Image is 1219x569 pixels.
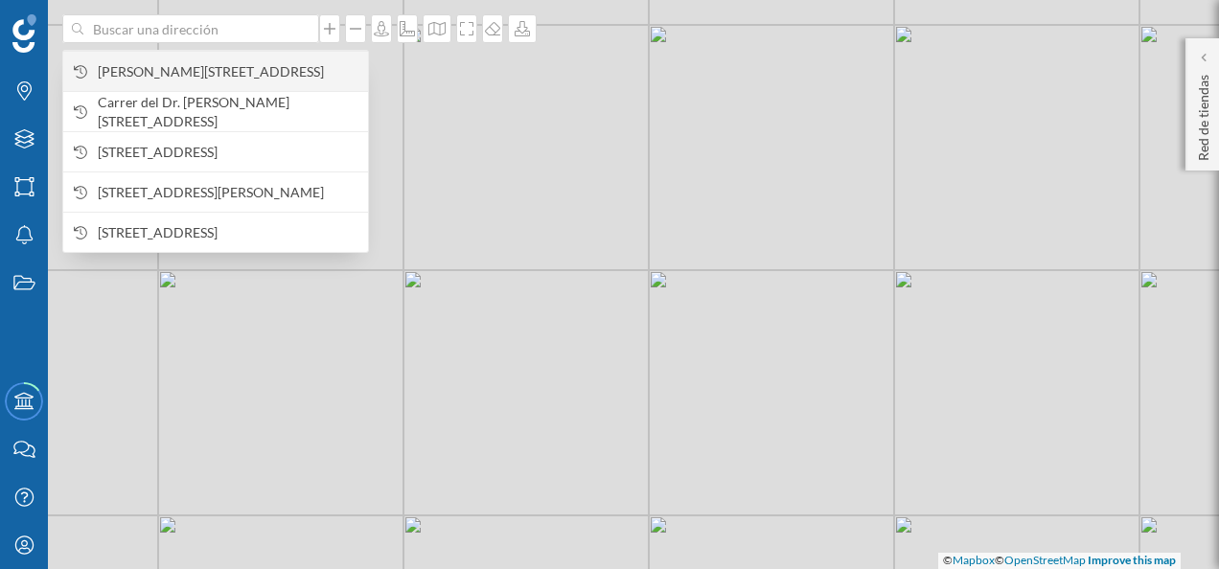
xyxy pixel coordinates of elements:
[1004,553,1086,567] a: OpenStreetMap
[12,14,36,53] img: Geoblink Logo
[98,143,358,162] span: [STREET_ADDRESS]
[38,13,106,31] span: Soporte
[98,223,358,242] span: [STREET_ADDRESS]
[98,183,358,202] span: [STREET_ADDRESS][PERSON_NAME]
[1194,67,1213,161] p: Red de tiendas
[953,553,995,567] a: Mapbox
[98,93,358,131] span: Carrer del Dr. [PERSON_NAME][STREET_ADDRESS]
[98,62,358,81] span: [PERSON_NAME][STREET_ADDRESS]
[938,553,1181,569] div: © ©
[1088,553,1176,567] a: Improve this map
